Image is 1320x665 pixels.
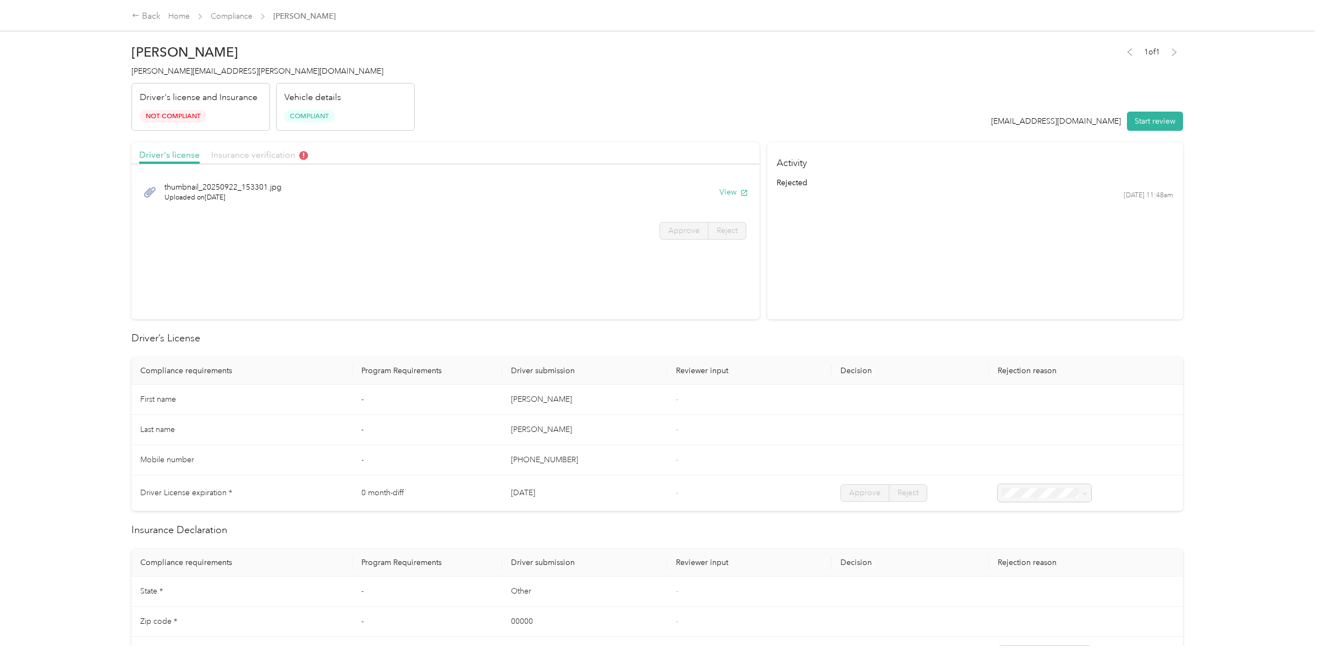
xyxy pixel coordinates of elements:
span: Reject [717,226,738,235]
time: [DATE] 11:48am [1124,191,1173,201]
span: Zip code * [140,617,177,626]
h2: Driver’s License [131,331,1183,346]
th: Driver submission [502,549,667,577]
h4: Activity [767,142,1183,177]
div: rejected [777,177,1173,189]
h2: [PERSON_NAME] [131,45,415,60]
span: [PERSON_NAME] [273,10,335,22]
td: Driver License expiration * [131,475,353,511]
th: Decision [832,357,989,385]
th: Rejection reason [989,357,1187,385]
span: Insurance verification [211,149,308,160]
span: [PERSON_NAME][EMAIL_ADDRESS][PERSON_NAME][DOMAIN_NAME] [131,66,383,76]
span: Driver License expiration * [140,488,232,497]
p: Vehicle details [284,91,341,104]
th: Reviewer input [667,549,832,577]
td: State * [131,577,353,607]
a: Compliance [211,12,252,21]
td: 0 month-diff [353,475,502,511]
span: Compliant [284,110,335,123]
td: First name [131,385,353,415]
th: Compliance requirements [131,357,353,385]
span: 1 of 1 [1144,46,1160,58]
span: Last name [140,425,175,434]
td: - [353,415,502,445]
div: [EMAIL_ADDRESS][DOMAIN_NAME] [991,115,1121,127]
span: - [676,488,678,497]
span: Not Compliant [140,110,206,123]
td: Last name [131,415,353,445]
button: Start review [1127,112,1183,131]
span: First name [140,395,176,404]
span: Reject [898,488,919,497]
th: Driver submission [502,357,667,385]
td: [PERSON_NAME] [502,415,667,445]
span: - [676,425,678,434]
span: Mobile number [140,455,194,464]
td: Zip code * [131,607,353,637]
th: Reviewer input [667,357,832,385]
th: Program Requirements [353,549,502,577]
span: - [676,395,678,404]
a: Home [168,12,190,21]
div: Back [132,10,161,23]
td: [PERSON_NAME] [502,385,667,415]
td: 00000 [502,607,667,637]
h2: Insurance Declaration [131,523,1183,537]
td: - [353,445,502,475]
th: Rejection reason [989,549,1187,577]
span: Uploaded on [DATE] [164,193,282,203]
span: Approve [849,488,881,497]
span: Driver's license [139,149,200,160]
td: Other [502,577,667,607]
button: View [719,186,748,198]
span: Approve [668,226,700,235]
td: [DATE] [502,475,667,511]
iframe: Everlance-gr Chat Button Frame [1258,603,1320,665]
td: Mobile number [131,445,353,475]
span: thumbnail_20250922_153301.jpg [164,181,282,193]
td: - [353,385,502,415]
span: State * [140,586,163,596]
td: - [353,577,502,607]
td: - [353,607,502,637]
th: Compliance requirements [131,549,353,577]
th: Decision [832,549,989,577]
span: - [676,586,678,596]
td: [PHONE_NUMBER] [502,445,667,475]
p: Driver's license and Insurance [140,91,257,104]
th: Program Requirements [353,357,502,385]
span: - [676,455,678,464]
span: - [676,617,678,626]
